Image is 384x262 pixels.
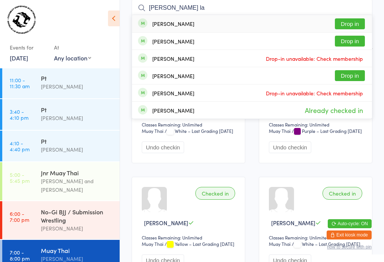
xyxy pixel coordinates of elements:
div: [PERSON_NAME] [152,38,194,44]
div: [PERSON_NAME] and [PERSON_NAME] [41,177,113,194]
button: Auto-cycle: ON [328,219,372,228]
div: Muay Thai [142,241,163,247]
div: Any location [54,54,91,62]
div: Classes Remaining: Unlimited [142,121,237,128]
a: [DATE] [10,54,28,62]
time: 7:00 - 8:00 pm [10,249,30,261]
div: Classes Remaining: Unlimited [142,234,237,241]
div: Events for [10,41,46,54]
a: 4:10 -4:40 pmPt[PERSON_NAME] [2,131,120,161]
span: / Purple – Last Grading [DATE] [292,128,362,134]
button: Drop in [335,36,365,47]
div: No-Gi BJJ / Submission Wrestling [41,208,113,224]
div: Muay Thai [142,128,163,134]
time: 5:00 - 5:45 pm [10,172,30,184]
div: Checked in [195,187,235,200]
button: Exit kiosk mode [327,230,372,239]
button: how to secure with pin [327,244,372,250]
time: 11:00 - 11:30 am [10,77,30,89]
time: 6:00 - 7:00 pm [10,211,29,223]
a: 5:00 -5:45 pmJnr Muay Thai[PERSON_NAME] and [PERSON_NAME] [2,162,120,200]
div: Checked in [322,187,362,200]
span: / White – Last Grading [DATE] [165,128,233,134]
a: 11:00 -11:30 amPt[PERSON_NAME] [2,68,120,98]
span: Already checked in [303,104,365,117]
span: [PERSON_NAME] [144,219,188,227]
div: Classes Remaining: Unlimited [269,234,364,241]
div: [PERSON_NAME] [41,82,113,91]
span: / Yellow – Last Grading [DATE] [165,241,234,247]
div: At [54,41,91,54]
div: [PERSON_NAME] [152,21,194,27]
div: Pt [41,74,113,82]
a: 6:00 -7:00 pmNo-Gi BJJ / Submission Wrestling[PERSON_NAME] [2,201,120,239]
span: / White – Last Grading [DATE] [292,241,360,247]
div: Muay Thai [41,246,113,254]
div: Pt [41,105,113,114]
time: 3:40 - 4:10 pm [10,108,28,120]
time: 4:10 - 4:40 pm [10,140,30,152]
img: Combat Defence Systems [7,6,36,34]
span: Drop-in unavailable: Check membership [264,87,365,99]
div: [PERSON_NAME] [41,114,113,122]
button: Undo checkin [142,142,184,153]
button: Drop in [335,18,365,29]
button: Drop in [335,70,365,81]
div: Muay Thai [269,128,291,134]
span: [PERSON_NAME] [271,219,315,227]
button: Undo checkin [269,142,311,153]
span: Drop-in unavailable: Check membership [264,53,365,64]
a: 3:40 -4:10 pmPt[PERSON_NAME] [2,99,120,130]
div: [PERSON_NAME] [152,56,194,62]
div: [PERSON_NAME] [152,73,194,79]
div: [PERSON_NAME] [152,90,194,96]
div: Muay Thai [269,241,291,247]
div: Classes Remaining: Unlimited [269,121,364,128]
div: [PERSON_NAME] [41,224,113,233]
div: Jnr Muay Thai [41,169,113,177]
div: Pt [41,137,113,145]
div: [PERSON_NAME] [41,145,113,154]
div: [PERSON_NAME] [152,107,194,113]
